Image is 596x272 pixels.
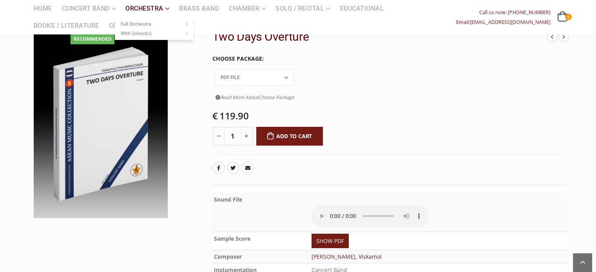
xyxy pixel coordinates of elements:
[214,196,242,203] b: Sound File
[258,94,294,101] span: Choose Package
[29,17,104,34] a: Books / Literature
[470,19,551,25] a: [EMAIL_ADDRESS][DOMAIN_NAME]
[115,19,193,29] a: Full Orchestra
[213,127,225,146] button: -
[214,253,242,260] b: Composer
[71,34,114,44] div: Recommended
[115,29,193,38] a: With Soloist(s)
[312,234,349,248] a: SHOW PDF
[456,7,551,17] div: Call us now: [PHONE_NUMBER]
[212,50,264,67] label: Choose Package
[227,162,239,174] a: Twitter
[241,162,254,174] a: Email
[212,109,249,122] bdi: 119.90
[104,17,153,34] a: Composers
[212,30,547,44] h2: Two Days Overture
[34,30,168,218] img: SMP-10-0164 3D
[212,232,310,250] th: Sample Score
[312,253,382,260] a: [PERSON_NAME], Viskamol
[565,14,571,20] span: 0
[456,17,551,27] div: Email:
[216,92,294,102] a: Read More AboutChoose Package
[256,127,323,146] button: Add to cart
[241,127,253,146] button: +
[212,109,218,122] span: €
[212,162,225,174] a: Facebook
[224,127,241,146] input: Product quantity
